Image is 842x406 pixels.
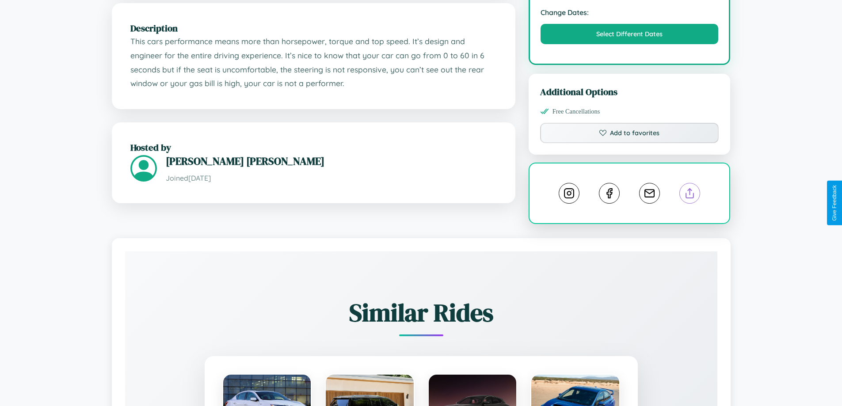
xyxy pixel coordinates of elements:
strong: Change Dates: [541,8,719,17]
h2: Description [130,22,497,34]
h3: [PERSON_NAME] [PERSON_NAME] [166,154,497,168]
span: Free Cancellations [552,108,600,115]
button: Add to favorites [540,123,719,143]
div: Give Feedback [831,185,838,221]
h2: Hosted by [130,141,497,154]
h2: Similar Rides [156,296,686,330]
h3: Additional Options [540,85,719,98]
button: Select Different Dates [541,24,719,44]
p: This cars performance means more than horsepower, torque and top speed. It’s design and engineer ... [130,34,497,91]
p: Joined [DATE] [166,172,497,185]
